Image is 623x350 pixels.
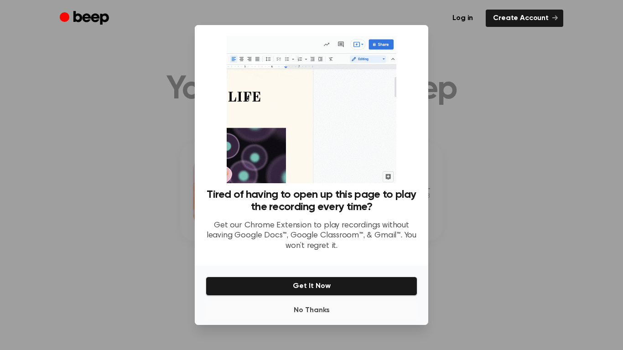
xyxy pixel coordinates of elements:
[227,36,396,183] img: Beep extension in action
[206,221,417,252] p: Get our Chrome Extension to play recordings without leaving Google Docs™, Google Classroom™, & Gm...
[486,10,563,27] a: Create Account
[445,10,480,27] a: Log in
[206,189,417,213] h3: Tired of having to open up this page to play the recording every time?
[206,301,417,319] button: No Thanks
[206,277,417,296] button: Get It Now
[60,10,111,27] a: Beep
